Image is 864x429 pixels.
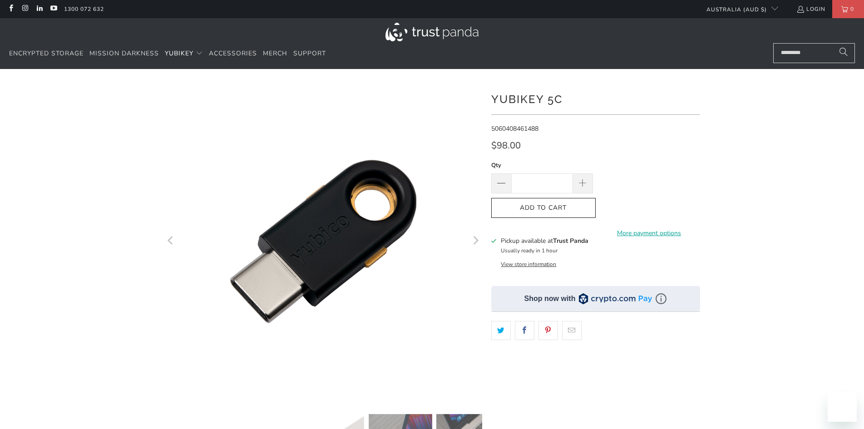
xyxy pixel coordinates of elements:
span: Accessories [209,49,257,58]
div: Shop now with [524,294,576,304]
span: Support [293,49,326,58]
a: Encrypted Storage [9,43,84,64]
span: Encrypted Storage [9,49,84,58]
h3: Pickup available at [501,236,588,246]
b: Trust Panda [553,237,588,245]
a: Share this on Twitter [491,321,511,340]
a: Share this on Pinterest [538,321,558,340]
button: Add to Cart [491,198,596,218]
nav: Translation missing: en.navigation.header.main_nav [9,43,326,64]
button: Previous [164,83,178,400]
span: 5060408461488 [491,124,538,133]
a: Support [293,43,326,64]
summary: YubiKey [165,43,203,64]
span: YubiKey [165,49,193,58]
iframe: Reviews Widget [491,356,700,375]
button: Next [468,83,483,400]
button: Search [832,43,855,63]
span: $98.00 [491,139,521,152]
a: Login [796,4,825,14]
a: Email this to a friend [562,321,582,340]
a: Mission Darkness [89,43,159,64]
a: More payment options [598,228,700,238]
small: Usually ready in 1 hour [501,247,558,254]
a: Accessories [209,43,257,64]
button: View store information [501,261,556,268]
a: Trust Panda Australia on Facebook [7,5,15,13]
a: YubiKey 5C - Trust Panda [164,83,482,400]
a: Trust Panda Australia on LinkedIn [35,5,43,13]
a: Trust Panda Australia on YouTube [49,5,57,13]
h1: YubiKey 5C [491,89,700,108]
a: Trust Panda Australia on Instagram [21,5,29,13]
a: 1300 072 632 [64,4,104,14]
img: Trust Panda Australia [385,23,479,41]
span: Merch [263,49,287,58]
iframe: Button to launch messaging window [828,393,857,422]
a: Share this on Facebook [515,321,534,340]
span: Mission Darkness [89,49,159,58]
label: Qty [491,160,593,170]
span: Add to Cart [501,204,586,212]
input: Search... [773,43,855,63]
a: Merch [263,43,287,64]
